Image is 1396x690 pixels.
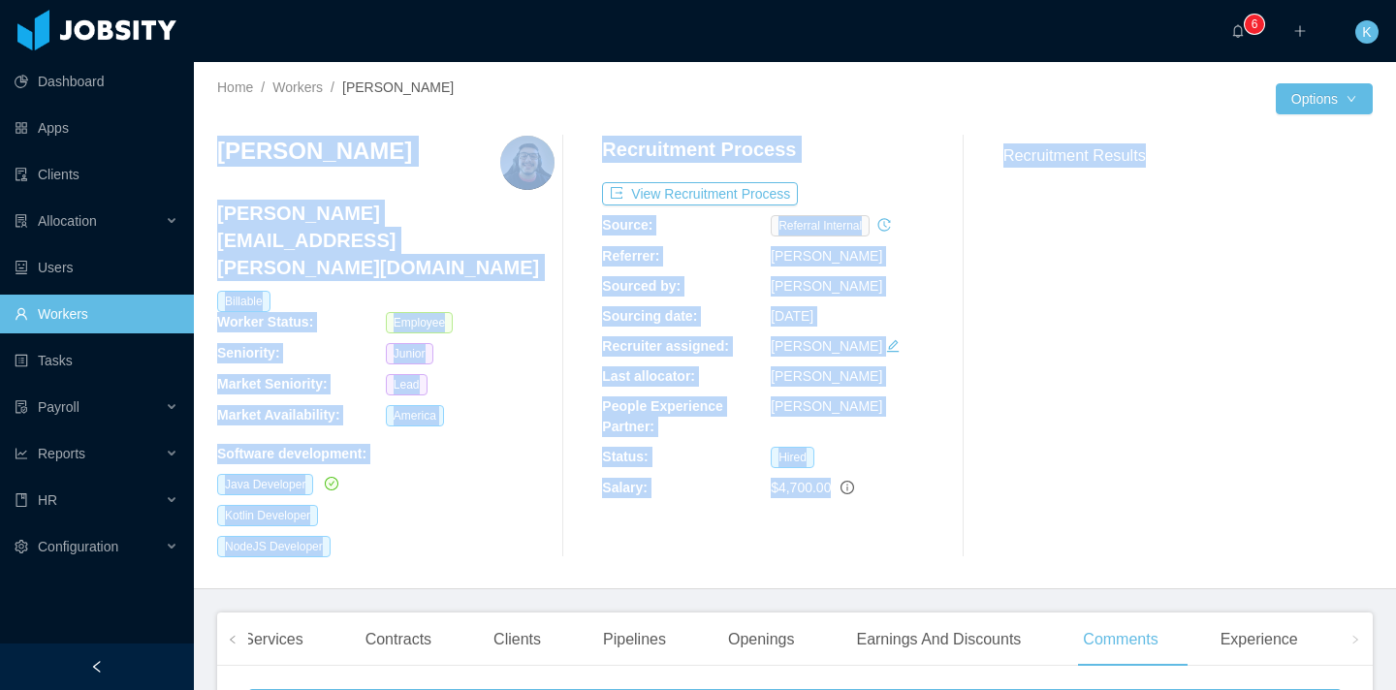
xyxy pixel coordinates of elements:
b: Source: [602,217,652,233]
span: NodeJS Developer [217,536,331,557]
i: icon: file-protect [15,400,28,414]
span: Configuration [38,539,118,554]
span: [DATE] [771,308,813,324]
h3: [PERSON_NAME] [217,136,412,167]
b: Salary: [602,480,648,495]
b: Seniority: [217,345,280,361]
a: [PERSON_NAME] [771,338,882,354]
b: Sourced by: [602,278,681,294]
i: icon: setting [15,540,28,553]
sup: 6 [1245,15,1264,34]
a: Home [217,79,253,95]
div: Clients [478,612,556,667]
b: Software development : [217,446,366,461]
a: icon: robotUsers [15,248,178,287]
span: America [386,405,444,426]
a: [PERSON_NAME] [771,398,882,414]
a: icon: appstoreApps [15,109,178,147]
span: Kotlin Developer [217,505,318,526]
div: Comments [1067,612,1173,667]
i: icon: plus [1293,24,1307,38]
span: Lead [386,374,428,395]
b: Recruiter assigned: [602,338,729,354]
p: 6 [1252,15,1258,34]
span: Junior [386,343,433,364]
img: 33d77720-7f42-11ea-9f3a-c9e05dbcf355_664f8008c6673-400w.png [500,136,555,190]
i: icon: left [228,635,238,644]
div: Services [228,612,318,667]
span: / [331,79,334,95]
i: icon: line-chart [15,447,28,460]
a: [PERSON_NAME] [771,278,882,294]
span: Payroll [38,399,79,415]
span: Referral internal [771,215,870,236]
span: / [261,79,265,95]
button: icon: exportView Recruitment Process [602,182,798,205]
a: icon: pie-chartDashboard [15,62,178,101]
a: [PERSON_NAME] [771,248,882,264]
span: Billable [217,291,270,312]
b: Market Availability: [217,407,340,423]
div: Openings [713,612,810,667]
b: Sourcing date: [602,308,697,324]
b: Referrer: [602,248,659,264]
a: icon: profileTasks [15,341,178,380]
a: Workers [272,79,323,95]
i: icon: check-circle [325,477,338,490]
span: Hired [771,447,814,468]
i: icon: right [1350,635,1360,644]
span: Employee [386,312,453,333]
i: icon: solution [15,214,28,228]
i: icon: history [877,218,891,232]
b: People Experience Partner: [602,398,723,434]
span: [PERSON_NAME] [342,79,454,95]
b: Market Seniority: [217,376,328,392]
a: [PERSON_NAME] [771,368,882,384]
i: icon: bell [1231,24,1245,38]
span: HR [38,492,57,508]
h3: Recruitment Results [1003,143,1373,168]
i: icon: edit [886,339,900,353]
button: Optionsicon: down [1276,83,1373,114]
a: icon: auditClients [15,155,178,194]
h4: Recruitment Process [602,136,796,163]
span: Reports [38,446,85,461]
div: Pipelines [587,612,682,667]
b: Status: [602,449,648,464]
div: Contracts [350,612,447,667]
span: Allocation [38,213,97,229]
span: Java Developer [217,474,313,495]
b: Worker Status: [217,314,313,329]
i: icon: book [15,493,28,507]
span: K [1362,20,1371,44]
div: Experience [1205,612,1314,667]
a: icon: check-circle [321,476,338,491]
a: icon: exportView Recruitment Process [602,186,798,202]
span: info-circle [841,481,854,494]
h4: [PERSON_NAME][EMAIL_ADDRESS][PERSON_NAME][DOMAIN_NAME] [217,200,555,281]
div: Earnings And Discounts [841,612,1036,667]
a: icon: userWorkers [15,295,178,333]
span: $4,700.00 [771,480,831,495]
b: Last allocator: [602,368,695,384]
